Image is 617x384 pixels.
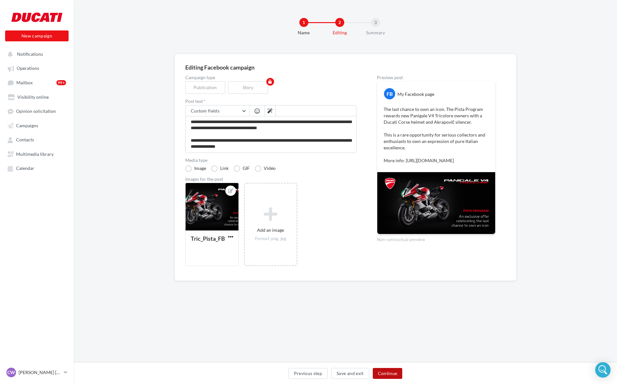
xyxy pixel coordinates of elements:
span: CW [7,369,15,376]
p: The last chance to own an icon. The Pista Program rewards new Panigale V4 Tricolore owners with a... [384,106,489,164]
div: 3 [371,18,380,27]
div: Editing [319,29,360,36]
div: Tric_Pista_FB [191,235,225,242]
span: Operations [17,66,39,71]
button: Save and exit [331,368,369,379]
div: Non-contractual preview [377,234,496,243]
span: Multimedia library [16,151,54,157]
label: GIF [234,165,250,172]
label: Media type [185,158,356,163]
span: Visibility online [17,94,49,100]
label: Campaign type [185,75,356,80]
button: New campaign [5,30,69,41]
a: Campaigns [4,120,70,131]
div: Summary [355,29,396,36]
button: Continue [373,368,403,379]
span: Mailbox [16,80,33,85]
div: Name [283,29,324,36]
a: Contacts [4,134,70,145]
label: Post text * [185,99,356,104]
a: Operations [4,62,70,74]
button: Previous step [288,368,328,379]
div: My Facebook page [397,91,434,97]
div: 1 [299,18,308,27]
a: Visibility online [4,91,70,103]
span: Contacts [16,137,34,143]
a: CW [PERSON_NAME] [PERSON_NAME] [5,366,69,379]
span: Custom fields [191,108,220,113]
button: Custom fields [186,105,249,116]
a: Multimedia library [4,148,70,160]
label: Link [211,165,229,172]
span: Calendar [16,166,34,171]
span: Notifications [17,51,43,57]
div: Open Intercom Messenger [595,362,611,378]
p: [PERSON_NAME] [PERSON_NAME] [19,369,61,376]
a: Calendar [4,162,70,174]
div: 2 [335,18,344,27]
div: 99+ [56,80,66,85]
button: Notifications [4,48,67,60]
label: Vidéo [255,165,276,172]
label: Image [185,165,206,172]
div: FB [384,88,395,99]
a: Mailbox99+ [4,77,70,88]
div: Images for the post [185,177,356,181]
div: Editing Facebook campaign [185,64,506,70]
a: Opinion solicitation [4,105,70,117]
div: Preview post [377,75,496,80]
span: Campaigns [16,123,38,128]
span: Opinion solicitation [16,109,56,114]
